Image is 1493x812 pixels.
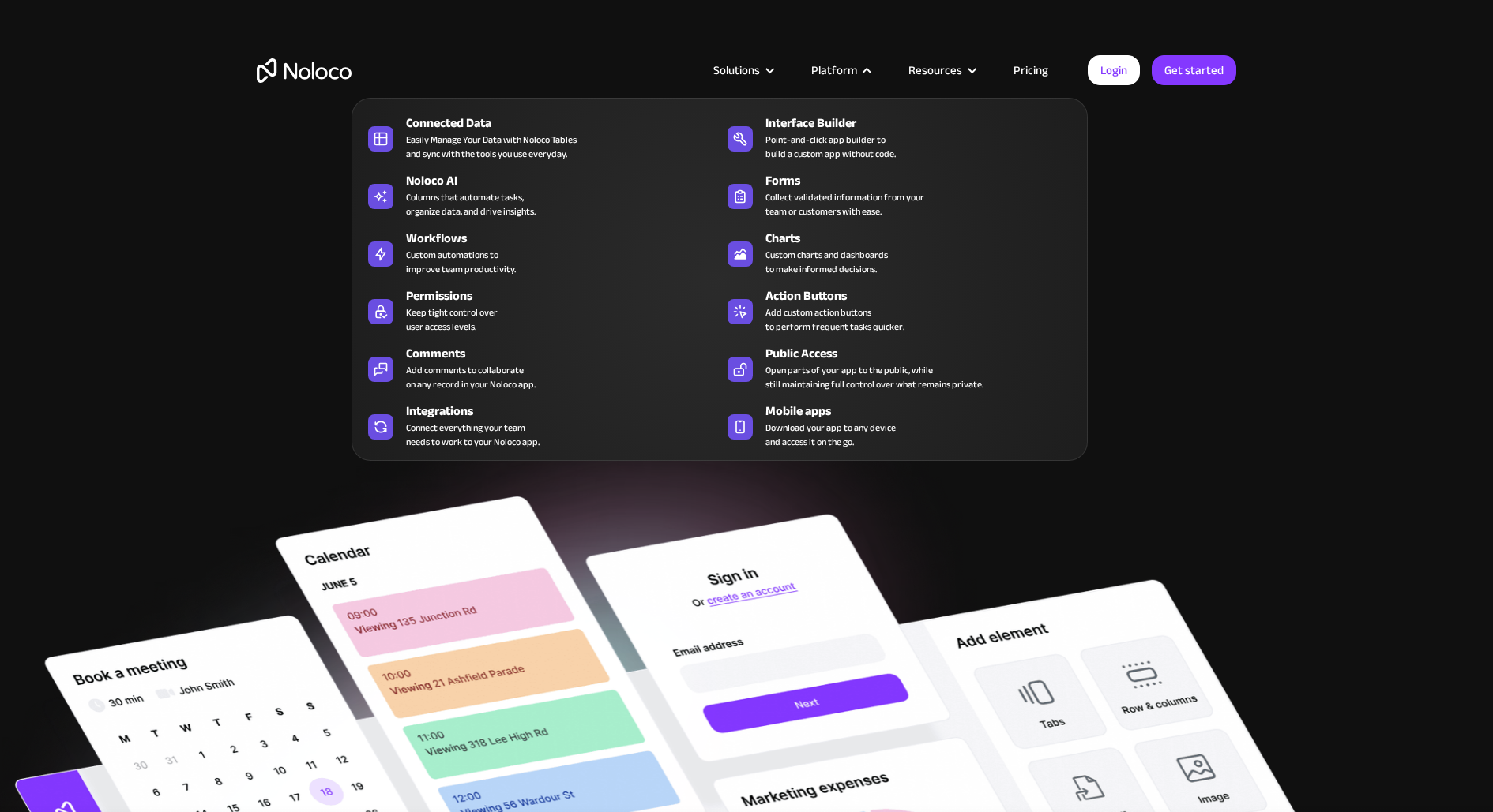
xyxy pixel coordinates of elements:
span: Download your app to any device and access it on the go. [765,421,896,449]
a: Action ButtonsAdd custom action buttonsto perform frequent tasks quicker. [720,283,1079,337]
div: Point-and-click app builder to build a custom app without code. [765,133,896,161]
a: Login [1088,55,1140,85]
div: Solutions [713,60,760,80]
div: Comments [406,344,727,363]
div: Platform [792,60,889,80]
div: Interface Builder [765,114,1086,133]
a: CommentsAdd comments to collaborateon any record in your Noloco app. [360,341,720,395]
div: Resources [908,60,962,80]
a: Get started [1152,55,1236,85]
div: Action Buttons [765,286,1086,305]
a: IntegrationsConnect everything your teamneeds to work to your Noloco app. [360,399,720,452]
div: Workflows [406,229,727,248]
div: Connect everything your team needs to work to your Noloco app. [406,421,540,449]
div: Collect validated information from your team or customers with ease. [765,190,924,219]
a: PermissionsKeep tight control overuser access levels. [360,283,720,337]
div: Noloco AI [406,171,727,190]
div: Forms [765,171,1086,190]
div: Mobile apps [765,402,1086,421]
div: Custom charts and dashboards to make informed decisions. [765,248,888,276]
a: FormsCollect validated information from yourteam or customers with ease. [720,168,1079,222]
div: Add custom action buttons to perform frequent tasks quicker. [765,305,904,334]
a: Interface BuilderPoint-and-click app builder tobuild a custom app without code. [720,110,1079,164]
div: Columns that automate tasks, organize data, and drive insights. [406,190,536,219]
a: Pricing [994,60,1068,80]
div: Platform [811,60,857,80]
div: Permissions [406,286,727,305]
div: Add comments to collaborate on any record in your Noloco app. [406,363,536,391]
div: Resources [889,60,994,80]
a: Mobile appsDownload your app to any deviceand access it on the go. [720,399,1079,452]
a: home [257,58,352,83]
div: Keep tight control over user access levels. [406,305,498,334]
div: Solutions [694,60,792,80]
a: Public AccessOpen parts of your app to the public, whilestill maintaining full control over what ... [720,341,1079,395]
div: Custom automations to improve team productivity. [406,248,516,276]
a: Connected DataEasily Manage Your Data with Noloco Tablesand sync with the tools you use everyday. [360,110,720,164]
a: WorkflowsCustom automations toimprove team productivity. [360,226,720,279]
div: Connected Data [406,114,727,133]
nav: Platform [352,76,1088,461]
div: Integrations [406,402,727,421]
div: Easily Manage Your Data with Noloco Tables and sync with the tools you use everyday. [406,133,577,161]
a: ChartsCustom charts and dashboardsto make informed decisions. [720,226,1079,279]
div: Public Access [765,344,1086,363]
h2: Business Apps for Teams [257,163,1236,289]
a: Noloco AIColumns that automate tasks,organize data, and drive insights. [360,168,720,222]
div: Charts [765,229,1086,248]
div: Open parts of your app to the public, while still maintaining full control over what remains priv... [765,363,983,391]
